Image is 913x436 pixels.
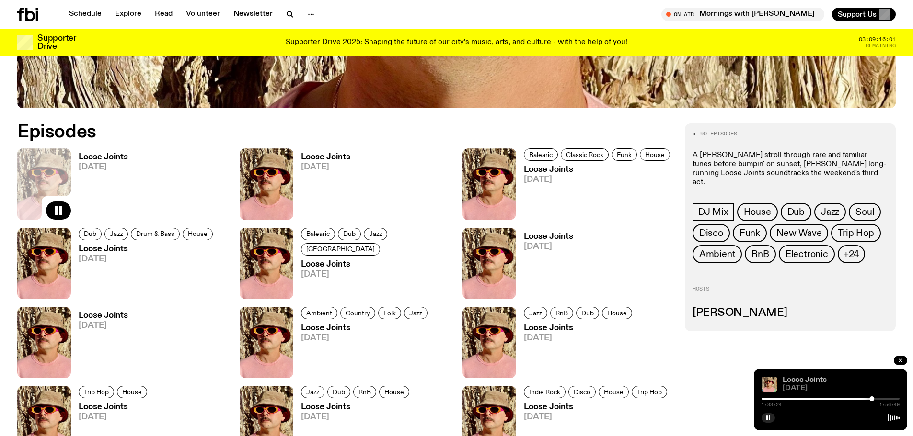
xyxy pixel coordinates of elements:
[831,224,880,242] a: Trip Hop
[516,166,673,220] a: Loose Joints[DATE]
[79,245,216,253] h3: Loose Joints
[306,230,330,237] span: Balearic
[79,163,128,171] span: [DATE]
[737,203,778,221] a: House
[838,228,874,238] span: Trip Hop
[524,324,635,332] h3: Loose Joints
[640,148,670,161] a: House
[149,8,178,21] a: Read
[751,249,769,259] span: RnB
[524,166,673,174] h3: Loose Joints
[84,389,109,396] span: Trip Hop
[776,228,821,238] span: New Wave
[240,148,293,220] img: Tyson stands in front of a paperbark tree wearing orange sunglasses, a suede bucket hat and a pin...
[378,307,401,319] a: Folk
[566,151,603,158] span: Classic Rock
[524,148,558,161] a: Balearic
[576,307,599,319] a: Dub
[301,228,335,240] a: Balearic
[104,228,128,240] a: Jazz
[343,230,356,237] span: Dub
[369,230,382,237] span: Jazz
[581,309,594,316] span: Dub
[338,228,361,240] a: Dub
[849,203,881,221] a: Soul
[136,230,174,237] span: Drum & Bass
[301,153,350,161] h3: Loose Joints
[637,389,662,396] span: Trip Hop
[301,386,324,398] a: Jazz
[814,203,846,221] a: Jazz
[607,309,627,316] span: House
[71,312,128,378] a: Loose Joints[DATE]
[693,308,888,318] h3: [PERSON_NAME]
[364,228,387,240] a: Jazz
[79,322,128,330] span: [DATE]
[844,249,859,259] span: +24
[745,245,775,263] a: RnB
[787,207,805,217] span: Dub
[79,228,102,240] a: Dub
[693,203,734,221] a: DJ Mix
[693,245,742,263] a: Ambient
[117,386,147,398] a: House
[301,163,350,171] span: [DATE]
[645,151,665,158] span: House
[693,151,888,188] p: A [PERSON_NAME] stroll through rare and familiar tunes before bumpin' on sunset, [PERSON_NAME] lo...
[379,386,409,398] a: House
[293,260,451,299] a: Loose Joints[DATE]
[17,228,71,299] img: Tyson stands in front of a paperbark tree wearing orange sunglasses, a suede bucket hat and a pin...
[524,334,635,342] span: [DATE]
[529,151,553,158] span: Balearic
[550,307,573,319] a: RnB
[404,307,428,319] a: Jazz
[122,389,142,396] span: House
[783,385,900,392] span: [DATE]
[109,8,147,21] a: Explore
[240,307,293,378] img: Tyson stands in front of a paperbark tree wearing orange sunglasses, a suede bucket hat and a pin...
[698,207,728,217] span: DJ Mix
[524,233,573,241] h3: Loose Joints
[286,38,627,47] p: Supporter Drive 2025: Shaping the future of our city’s music, arts, and culture - with the help o...
[762,377,777,392] img: Tyson stands in front of a paperbark tree wearing orange sunglasses, a suede bucket hat and a pin...
[740,228,760,238] span: Funk
[79,386,114,398] a: Trip Hop
[524,413,670,421] span: [DATE]
[37,34,76,51] h3: Supporter Drive
[783,376,827,384] a: Loose Joints
[79,255,216,263] span: [DATE]
[838,245,865,263] button: +24
[838,10,877,19] span: Support Us
[340,307,375,319] a: Country
[188,230,208,237] span: House
[358,389,371,396] span: RnB
[699,228,723,238] span: Disco
[568,386,596,398] a: Disco
[301,324,430,332] h3: Loose Joints
[733,224,767,242] a: Funk
[301,334,430,342] span: [DATE]
[574,389,590,396] span: Disco
[462,148,516,220] img: Tyson stands in front of a paperbark tree wearing orange sunglasses, a suede bucket hat and a pin...
[524,243,573,251] span: [DATE]
[770,224,828,242] a: New Wave
[63,8,107,21] a: Schedule
[604,389,624,396] span: House
[301,307,337,319] a: Ambient
[617,151,632,158] span: Funk
[632,386,667,398] a: Trip Hop
[228,8,278,21] a: Newsletter
[301,270,451,279] span: [DATE]
[524,176,673,184] span: [DATE]
[821,207,839,217] span: Jazz
[529,389,560,396] span: Indie Rock
[384,389,404,396] span: House
[516,233,573,299] a: Loose Joints[DATE]
[524,386,566,398] a: Indie Rock
[529,309,542,316] span: Jazz
[353,386,376,398] a: RnB
[779,245,835,263] a: Electronic
[306,246,375,253] span: [GEOGRAPHIC_DATA]
[240,228,293,299] img: Tyson stands in front of a paperbark tree wearing orange sunglasses, a suede bucket hat and a pin...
